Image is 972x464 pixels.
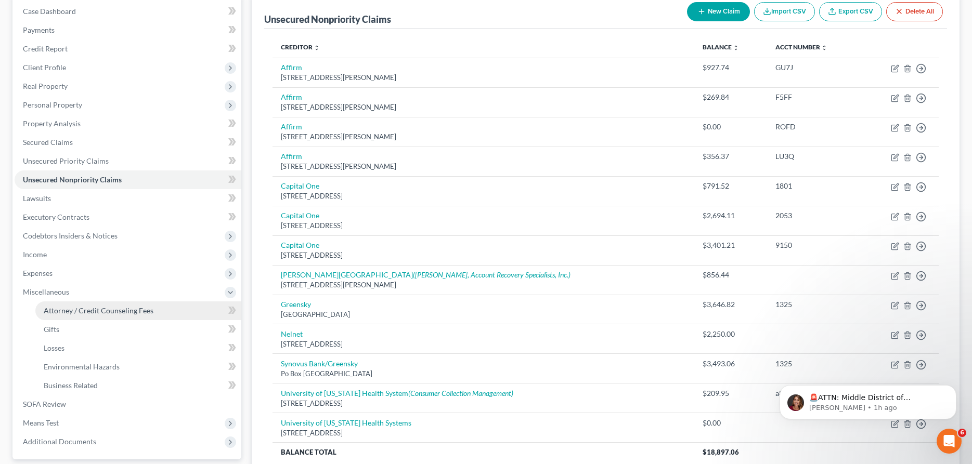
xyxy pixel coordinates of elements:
[821,45,827,51] i: unfold_more
[281,92,302,101] a: Affirm
[281,310,685,320] div: [GEOGRAPHIC_DATA]
[23,100,82,109] span: Personal Property
[44,362,120,371] span: Environmental Hazards
[703,43,739,51] a: Balance unfold_more
[703,62,759,73] div: $927.74
[281,329,303,338] a: Nelnet
[775,240,853,250] div: 9150
[703,151,759,162] div: $356.37
[703,299,759,310] div: $3,646.82
[44,325,59,334] span: Gifts
[703,181,759,191] div: $791.52
[281,389,513,397] a: University of [US_STATE] Health System(Consumer Collection Management)
[281,132,685,142] div: [STREET_ADDRESS][PERSON_NAME]
[775,92,853,102] div: F5FF
[819,2,882,21] a: Export CSV
[775,43,827,51] a: Acct Number unfold_more
[273,443,694,461] th: Balance Total
[281,181,319,190] a: Capital One
[15,133,241,152] a: Secured Claims
[35,357,241,376] a: Environmental Hazards
[703,329,759,339] div: $2,250.00
[23,437,96,446] span: Additional Documents
[23,194,51,203] span: Lawsuits
[281,221,685,231] div: [STREET_ADDRESS]
[23,231,118,240] span: Codebtors Insiders & Notices
[281,280,685,290] div: [STREET_ADDRESS][PERSON_NAME]
[35,376,241,395] a: Business Related
[703,270,759,280] div: $856.44
[764,363,972,436] iframe: Intercom notifications message
[281,241,319,249] a: Capital One
[44,381,98,390] span: Business Related
[703,418,759,428] div: $0.00
[703,210,759,221] div: $2,694.11
[775,299,853,310] div: 1325
[281,399,685,408] div: [STREET_ADDRESS]
[281,211,319,220] a: Capital One
[15,152,241,170] a: Unsecured Priority Claims
[44,343,64,352] span: Losses
[23,418,59,427] span: Means Test
[23,25,55,34] span: Payments
[703,240,759,250] div: $3,401.21
[35,301,241,320] a: Attorney / Credit Counseling Fees
[23,44,68,53] span: Credit Report
[23,82,68,90] span: Real Property
[23,250,47,259] span: Income
[687,2,750,21] button: New Claim
[44,306,153,315] span: Attorney / Credit Counseling Fees
[281,191,685,201] div: [STREET_ADDRESS]
[958,429,966,437] span: 6
[703,359,759,369] div: $3,493.06
[775,122,853,132] div: ROFD
[775,359,853,369] div: 1325
[281,122,302,131] a: Affirm
[281,339,685,349] div: [STREET_ADDRESS]
[775,151,853,162] div: LU3Q
[23,156,109,165] span: Unsecured Priority Claims
[937,429,962,454] iframe: Intercom live chat
[281,359,358,368] a: Synovus Bank/Greensky
[15,208,241,227] a: Executory Contracts
[264,13,391,25] div: Unsecured Nonpriority Claims
[703,388,759,399] div: $209.95
[281,43,320,51] a: Creditor unfold_more
[281,428,685,438] div: [STREET_ADDRESS]
[281,369,685,379] div: Po Box [GEOGRAPHIC_DATA]
[35,320,241,339] a: Gifts
[775,210,853,221] div: 2053
[23,138,73,147] span: Secured Claims
[23,287,69,296] span: Miscellaneous
[281,418,411,427] a: University of [US_STATE] Health Systems
[15,114,241,133] a: Property Analysis
[23,63,66,72] span: Client Profile
[15,39,241,58] a: Credit Report
[281,73,685,83] div: [STREET_ADDRESS][PERSON_NAME]
[15,2,241,21] a: Case Dashboard
[754,2,815,21] button: Import CSV
[15,395,241,414] a: SOFA Review
[35,339,241,357] a: Losses
[886,2,943,21] button: Delete All
[281,250,685,260] div: [STREET_ADDRESS]
[281,300,311,309] a: Greensky
[23,119,81,128] span: Property Analysis
[281,63,302,72] a: Affirm
[775,181,853,191] div: 1801
[703,122,759,132] div: $0.00
[314,45,320,51] i: unfold_more
[281,162,685,171] div: [STREET_ADDRESS][PERSON_NAME]
[281,102,685,112] div: [STREET_ADDRESS][PERSON_NAME]
[703,448,739,456] span: $18,897.06
[23,7,76,16] span: Case Dashboard
[733,45,739,51] i: unfold_more
[15,189,241,208] a: Lawsuits
[23,269,53,277] span: Expenses
[775,62,853,73] div: GU7J
[408,389,513,397] i: (Consumer Collection Management)
[23,175,122,184] span: Unsecured Nonpriority Claims
[23,213,89,221] span: Executory Contracts
[703,92,759,102] div: $269.84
